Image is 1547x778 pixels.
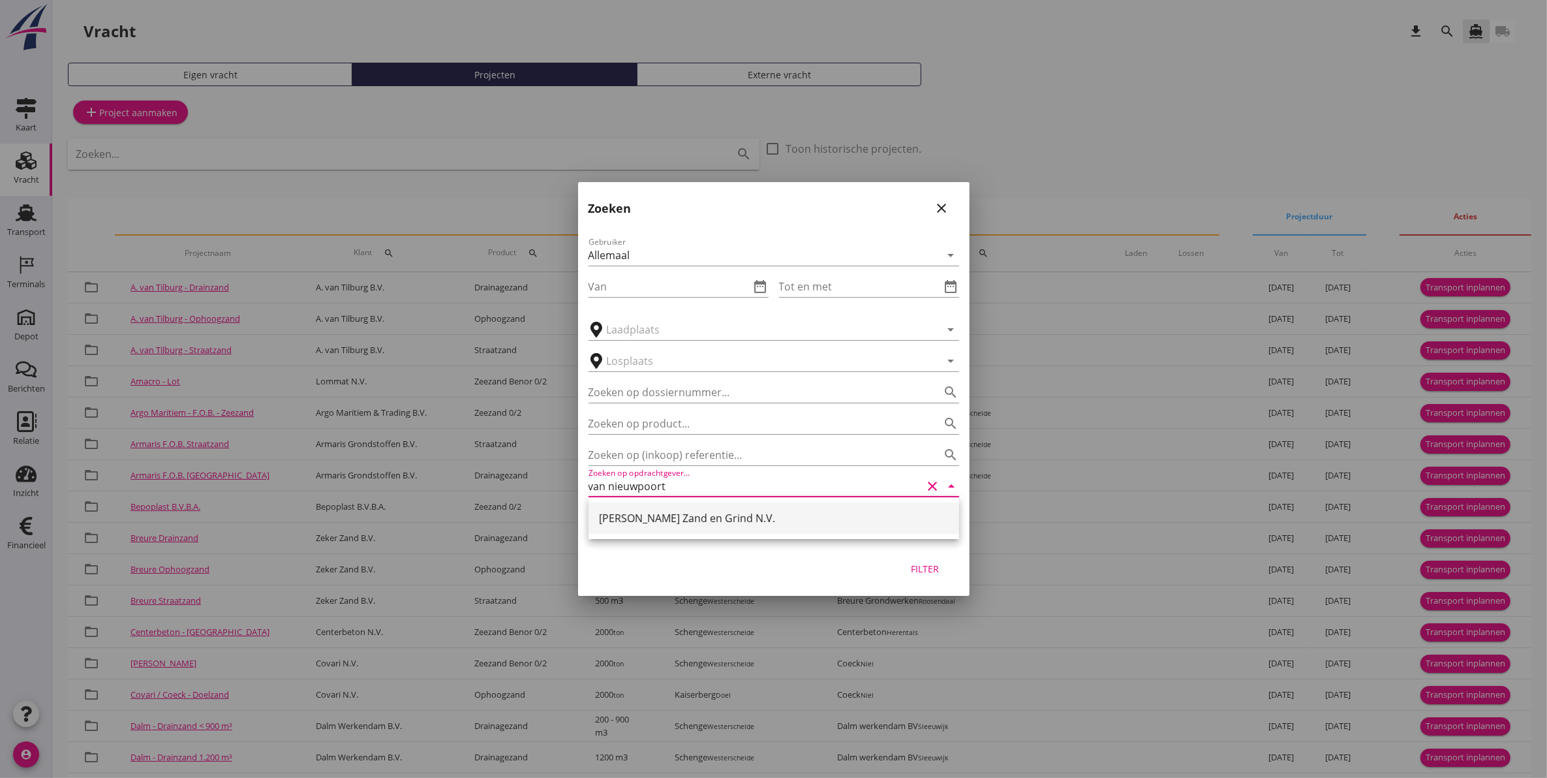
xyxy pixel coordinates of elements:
[907,562,943,576] div: Filter
[943,353,959,369] i: arrow_drop_down
[943,384,959,400] i: search
[943,478,959,494] i: arrow_drop_down
[753,279,769,294] i: date_range
[589,200,632,217] h2: Zoeken
[589,249,630,261] div: Allemaal
[589,382,923,403] input: Zoeken op dossiernummer...
[943,247,959,263] i: arrow_drop_down
[779,276,941,297] input: Tot en met
[943,279,959,294] i: date_range
[589,413,923,434] input: Zoeken op product...
[925,478,941,494] i: clear
[589,444,923,465] input: Zoeken op (inkoop) referentie…
[934,200,950,216] i: close
[607,350,923,371] input: Losplaats
[607,319,923,340] input: Laadplaats
[943,416,959,431] i: search
[896,557,954,580] button: Filter
[589,276,750,297] input: Van
[589,476,923,497] input: Zoeken op opdrachtgever...
[599,510,949,526] div: [PERSON_NAME] Zand en Grind N.V.
[943,447,959,463] i: search
[943,322,959,337] i: arrow_drop_down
